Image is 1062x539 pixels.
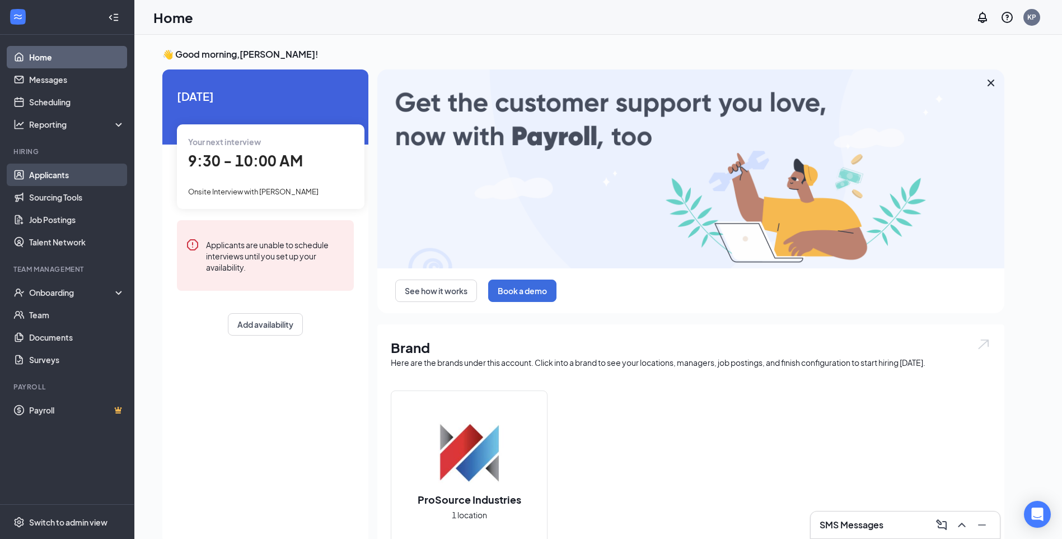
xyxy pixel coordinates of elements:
[377,69,1004,268] img: payroll-large.gif
[29,287,115,298] div: Onboarding
[1000,11,1014,24] svg: QuestionInfo
[976,338,991,351] img: open.6027fd2a22e1237b5b06.svg
[1027,12,1036,22] div: KP
[188,187,319,196] span: Onsite Interview with [PERSON_NAME]
[29,68,125,91] a: Messages
[933,516,951,534] button: ComposeMessage
[153,8,193,27] h1: Home
[29,304,125,326] a: Team
[188,151,303,170] span: 9:30 - 10:00 AM
[953,516,971,534] button: ChevronUp
[188,137,261,147] span: Your next interview
[452,509,487,521] span: 1 location
[29,517,107,528] div: Switch to admin view
[29,208,125,231] a: Job Postings
[13,517,25,528] svg: Settings
[975,518,989,532] svg: Minimize
[391,357,991,368] div: Here are the brands under this account. Click into a brand to see your locations, managers, job p...
[406,492,532,507] h2: ProSource Industries
[29,91,125,113] a: Scheduling
[973,516,991,534] button: Minimize
[29,119,125,130] div: Reporting
[108,12,119,23] svg: Collapse
[955,518,969,532] svg: ChevronUp
[186,238,199,252] svg: Error
[206,238,345,273] div: Applicants are unable to schedule interviews until you set up your availability.
[29,46,125,68] a: Home
[488,280,556,302] button: Book a demo
[935,518,948,532] svg: ComposeMessage
[984,76,998,90] svg: Cross
[391,338,991,357] h1: Brand
[29,349,125,371] a: Surveys
[29,164,125,186] a: Applicants
[29,399,125,421] a: PayrollCrown
[177,87,354,105] span: [DATE]
[29,231,125,253] a: Talent Network
[162,48,1004,61] h3: 👋 Good morning, [PERSON_NAME] !
[13,287,25,298] svg: UserCheck
[13,147,123,156] div: Hiring
[228,313,303,336] button: Add availability
[13,264,123,274] div: Team Management
[976,11,989,24] svg: Notifications
[13,119,25,130] svg: Analysis
[12,11,24,22] svg: WorkstreamLogo
[395,280,477,302] button: See how it works
[13,382,123,392] div: Payroll
[29,186,125,208] a: Sourcing Tools
[433,416,505,488] img: ProSource Industries
[29,326,125,349] a: Documents
[1024,501,1051,528] div: Open Intercom Messenger
[820,519,883,531] h3: SMS Messages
